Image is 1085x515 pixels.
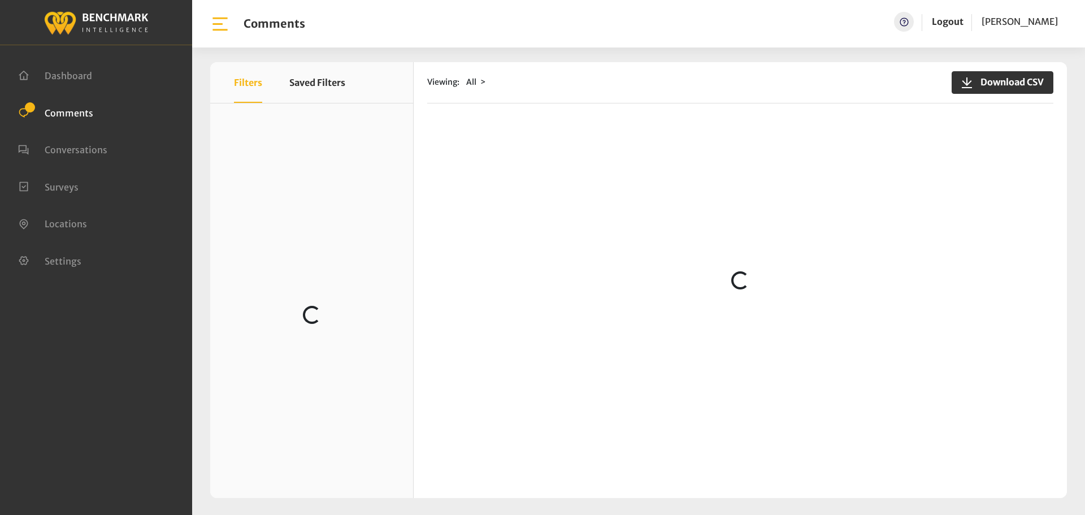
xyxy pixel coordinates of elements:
span: Surveys [45,181,79,192]
span: Dashboard [45,70,92,81]
a: Locations [18,217,87,228]
a: Comments [18,106,93,118]
span: [PERSON_NAME] [982,16,1058,27]
a: [PERSON_NAME] [982,12,1058,32]
span: Settings [45,255,81,266]
img: benchmark [44,8,149,36]
a: Conversations [18,143,107,154]
a: Settings [18,254,81,266]
a: Logout [932,16,964,27]
a: Surveys [18,180,79,192]
button: Saved Filters [289,62,345,103]
button: Filters [234,62,262,103]
span: Locations [45,218,87,230]
span: Comments [45,107,93,118]
span: All [466,77,476,87]
img: bar [210,14,230,34]
span: Download CSV [974,75,1044,89]
a: Dashboard [18,69,92,80]
button: Download CSV [952,71,1053,94]
h1: Comments [244,17,305,31]
a: Logout [932,12,964,32]
span: Viewing: [427,76,459,88]
span: Conversations [45,144,107,155]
